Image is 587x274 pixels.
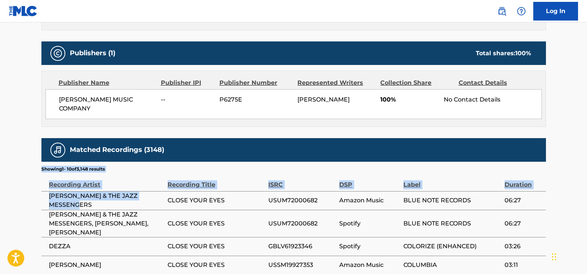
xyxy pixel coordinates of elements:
[339,219,400,228] span: Spotify
[403,196,500,205] span: BLUE NOTE RECORDS
[494,4,509,19] a: Public Search
[459,78,531,87] div: Contact Details
[168,261,265,270] span: CLOSE YOUR EYES
[161,78,214,87] div: Publisher IPI
[339,261,400,270] span: Amazon Music
[59,78,155,87] div: Publisher Name
[517,7,526,16] img: help
[41,166,105,172] p: Showing 1 - 10 of 3,148 results
[403,261,500,270] span: COLUMBIA
[49,210,164,237] span: [PERSON_NAME] & THE JAZZ MESSENGERS, [PERSON_NAME], [PERSON_NAME]
[49,242,164,251] span: DEZZA
[49,192,164,209] span: [PERSON_NAME] & THE JAZZ MESSENGERS
[168,196,265,205] span: CLOSE YOUR EYES
[268,261,335,270] span: USSM19927353
[70,49,115,57] h5: Publishers (1)
[552,246,556,268] div: Drag
[339,172,400,189] div: DSP
[168,219,265,228] span: CLOSE YOUR EYES
[444,95,541,104] div: No Contact Details
[550,238,587,274] iframe: Chat Widget
[268,219,335,228] span: USUM72000682
[476,49,531,58] div: Total shares:
[297,96,350,103] span: [PERSON_NAME]
[168,172,265,189] div: Recording Title
[505,242,542,251] span: 03:26
[297,78,375,87] div: Represented Writers
[9,6,38,16] img: MLC Logo
[403,172,500,189] div: Label
[53,146,62,155] img: Matched Recordings
[49,172,164,189] div: Recording Artist
[533,2,578,21] a: Log In
[339,242,400,251] span: Spotify
[49,261,164,270] span: [PERSON_NAME]
[219,78,292,87] div: Publisher Number
[380,78,453,87] div: Collection Share
[219,95,292,104] span: P6275E
[268,172,335,189] div: ISRC
[403,242,500,251] span: COLORIZE (ENHANCED)
[161,95,214,104] span: --
[268,242,335,251] span: GBLV61923346
[59,95,156,113] span: [PERSON_NAME] MUSIC COMPANY
[168,242,265,251] span: CLOSE YOUR EYES
[380,95,438,104] span: 100%
[70,146,164,154] h5: Matched Recordings (3148)
[403,219,500,228] span: BLUE NOTE RECORDS
[515,50,531,57] span: 100 %
[53,49,62,58] img: Publishers
[505,196,542,205] span: 06:27
[505,261,542,270] span: 03:11
[497,7,506,16] img: search
[514,4,529,19] div: Help
[268,196,335,205] span: USUM72000682
[505,172,542,189] div: Duration
[339,196,400,205] span: Amazon Music
[505,219,542,228] span: 06:27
